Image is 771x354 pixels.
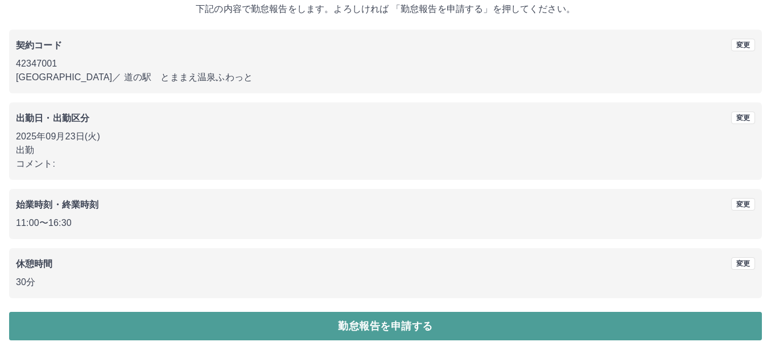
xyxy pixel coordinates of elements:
[16,71,755,84] p: [GEOGRAPHIC_DATA] ／ 道の駅 とままえ温泉ふわっと
[16,130,755,143] p: 2025年09月23日(火)
[9,312,762,340] button: 勤怠報告を申請する
[731,257,755,270] button: 変更
[731,39,755,51] button: 変更
[16,200,98,209] b: 始業時刻・終業時刻
[16,57,755,71] p: 42347001
[16,40,62,50] b: 契約コード
[16,157,755,171] p: コメント:
[16,275,755,289] p: 30分
[731,112,755,124] button: 変更
[731,198,755,211] button: 変更
[16,216,755,230] p: 11:00 〜 16:30
[16,143,755,157] p: 出勤
[9,2,762,16] p: 下記の内容で勤怠報告をします。よろしければ 「勤怠報告を申請する」を押してください。
[16,259,53,269] b: 休憩時間
[16,113,89,123] b: 出勤日・出勤区分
